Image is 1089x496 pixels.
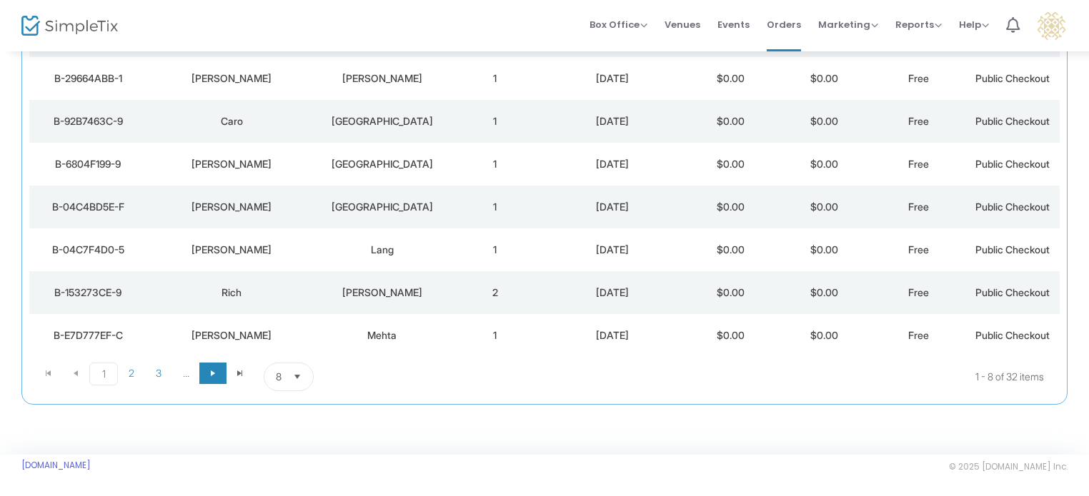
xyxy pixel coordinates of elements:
[777,271,872,314] td: $0.00
[151,285,313,300] div: Rich
[89,363,118,385] span: Page 1
[448,143,542,186] td: 1
[975,72,1050,84] span: Public Checkout
[683,100,777,143] td: $0.00
[546,71,680,86] div: 8/15/2025
[546,328,680,343] div: 8/13/2025
[145,363,172,384] span: Page 3
[33,114,144,128] div: B-92B7463C-9
[908,201,929,213] span: Free
[448,314,542,357] td: 1
[777,57,872,100] td: $0.00
[975,243,1050,255] span: Public Checkout
[908,329,929,341] span: Free
[546,243,680,257] div: 8/14/2025
[234,368,246,379] span: Go to the last page
[33,71,144,86] div: B-29664ABB-1
[151,71,313,86] div: Kathy
[199,363,227,384] span: Go to the next page
[975,201,1050,213] span: Public Checkout
[546,157,680,171] div: 8/14/2025
[448,228,542,271] td: 1
[118,363,145,384] span: Page 2
[151,243,313,257] div: Janice
[665,6,700,43] span: Venues
[456,363,1044,391] kendo-pager-info: 1 - 8 of 32 items
[683,186,777,228] td: $0.00
[33,157,144,171] div: B-6804F199-9
[908,158,929,170] span: Free
[777,314,872,357] td: $0.00
[590,18,647,31] span: Box Office
[975,286,1050,298] span: Public Checkout
[287,363,307,390] button: Select
[151,200,313,214] div: Carol
[448,271,542,314] td: 2
[33,200,144,214] div: B-04C4BD5E-F
[33,328,144,343] div: B-E7D777EF-C
[767,6,801,43] span: Orders
[818,18,878,31] span: Marketing
[683,228,777,271] td: $0.00
[683,143,777,186] td: $0.00
[320,285,444,300] div: Perreault
[151,114,313,128] div: Caro
[895,18,942,31] span: Reports
[448,186,542,228] td: 1
[908,115,929,127] span: Free
[975,329,1050,341] span: Public Checkout
[448,100,542,143] td: 1
[320,328,444,343] div: Mehta
[546,285,680,300] div: 8/13/2025
[975,158,1050,170] span: Public Checkout
[949,461,1068,472] span: © 2025 [DOMAIN_NAME] Inc.
[908,243,929,255] span: Free
[151,328,313,343] div: Jane
[908,72,929,84] span: Free
[320,71,444,86] div: Pantaleo
[683,271,777,314] td: $0.00
[777,228,872,271] td: $0.00
[777,143,872,186] td: $0.00
[320,157,444,171] div: Dallas
[908,286,929,298] span: Free
[777,186,872,228] td: $0.00
[546,114,680,128] div: 8/14/2025
[276,370,282,384] span: 8
[717,6,750,43] span: Events
[151,157,313,171] div: Carol
[683,57,777,100] td: $0.00
[320,114,444,128] div: Dallas
[207,368,219,379] span: Go to the next page
[448,57,542,100] td: 1
[975,115,1050,127] span: Public Checkout
[320,200,444,214] div: Dallas
[683,314,777,357] td: $0.00
[227,363,254,384] span: Go to the last page
[33,243,144,257] div: B-04C7F4D0-5
[320,243,444,257] div: Lang
[33,285,144,300] div: B-153273CE-9
[172,363,199,384] span: Page 4
[959,18,989,31] span: Help
[546,200,680,214] div: 8/14/2025
[777,100,872,143] td: $0.00
[21,460,91,471] a: [DOMAIN_NAME]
